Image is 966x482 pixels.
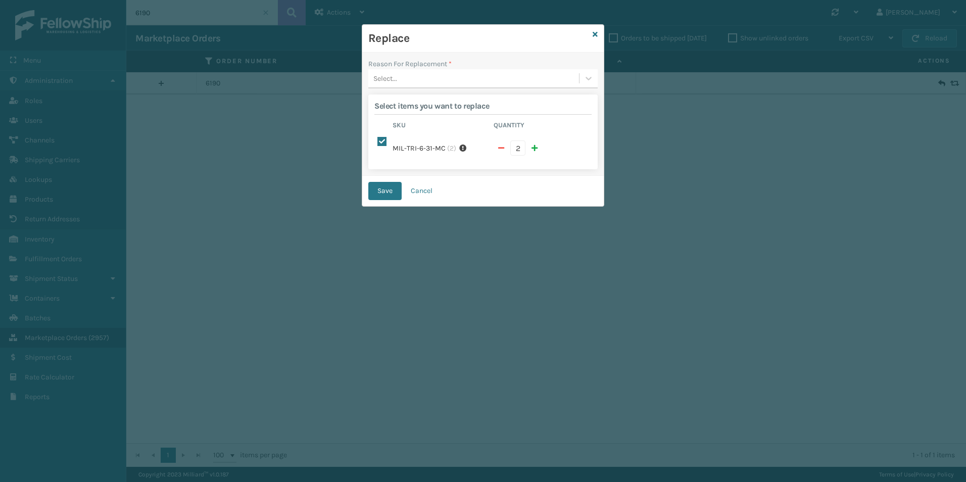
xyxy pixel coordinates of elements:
th: Sku [390,121,491,133]
label: MIL-TRI-6-31-MC [393,143,446,154]
h3: Replace [368,31,589,46]
th: Quantity [491,121,592,133]
button: Save [368,182,402,200]
h2: Select items you want to replace [374,101,592,111]
label: Reason For Replacement [368,59,452,69]
button: Cancel [402,182,442,200]
div: Select... [373,73,397,84]
span: ( 2 ) [447,143,456,154]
